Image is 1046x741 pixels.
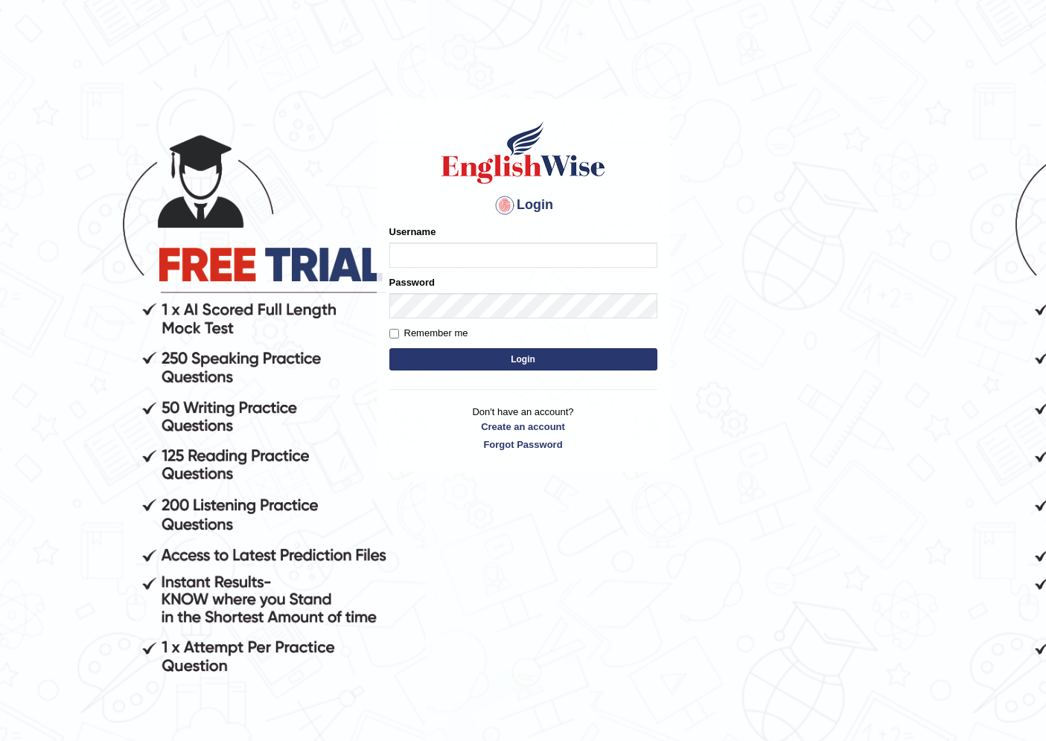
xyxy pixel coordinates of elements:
[389,193,657,217] h4: Login
[389,275,435,289] label: Password
[389,437,657,452] a: Forgot Password
[439,119,608,186] img: Logo of English Wise sign in for intelligent practice with AI
[389,348,657,370] button: Login
[389,326,468,341] label: Remember me
[389,329,399,339] input: Remember me
[389,225,436,239] label: Username
[389,420,657,434] a: Create an account
[389,405,657,451] p: Don't have an account?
